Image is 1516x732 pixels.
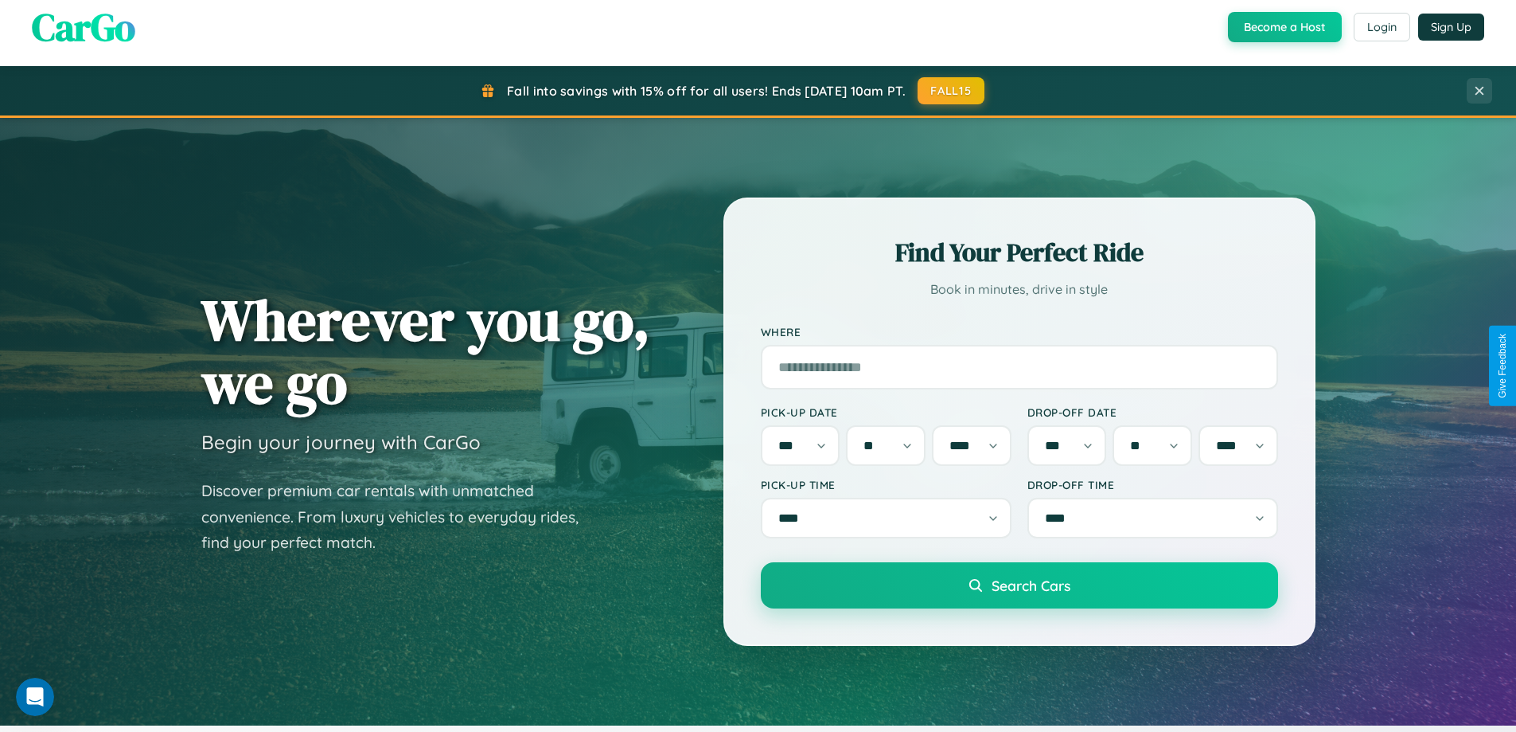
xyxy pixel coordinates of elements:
span: CarGo [32,1,135,53]
p: Discover premium car rentals with unmatched convenience. From luxury vehicles to everyday rides, ... [201,478,599,556]
button: Sign Up [1418,14,1484,41]
button: Become a Host [1228,12,1342,42]
label: Drop-off Time [1027,478,1278,491]
button: Login [1354,13,1410,41]
h2: Find Your Perfect Ride [761,235,1278,270]
p: Book in minutes, drive in style [761,278,1278,301]
span: Search Cars [992,577,1070,594]
button: Search Cars [761,562,1278,609]
h1: Wherever you go, we go [201,288,650,414]
label: Drop-off Date [1027,405,1278,419]
h3: Begin your journey with CarGo [201,430,481,454]
div: Give Feedback [1497,334,1508,398]
button: FALL15 [918,77,984,104]
label: Where [761,325,1278,339]
span: Fall into savings with 15% off for all users! Ends [DATE] 10am PT. [507,83,906,99]
label: Pick-up Time [761,478,1011,491]
iframe: Intercom live chat [16,678,54,716]
label: Pick-up Date [761,405,1011,419]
